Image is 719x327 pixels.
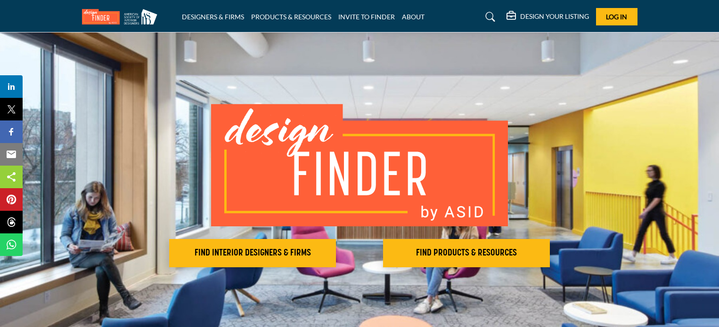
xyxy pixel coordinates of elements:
a: INVITE TO FINDER [338,13,395,21]
button: Log In [596,8,637,25]
a: ABOUT [402,13,425,21]
img: Site Logo [82,9,162,24]
a: Search [476,9,501,24]
span: Log In [606,13,627,21]
button: FIND INTERIOR DESIGNERS & FIRMS [169,239,336,267]
a: PRODUCTS & RESOURCES [251,13,331,21]
h2: FIND PRODUCTS & RESOURCES [386,247,547,259]
div: DESIGN YOUR LISTING [507,11,589,23]
h5: DESIGN YOUR LISTING [520,12,589,21]
img: image [211,104,508,226]
h2: FIND INTERIOR DESIGNERS & FIRMS [172,247,333,259]
a: DESIGNERS & FIRMS [182,13,244,21]
button: FIND PRODUCTS & RESOURCES [383,239,550,267]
